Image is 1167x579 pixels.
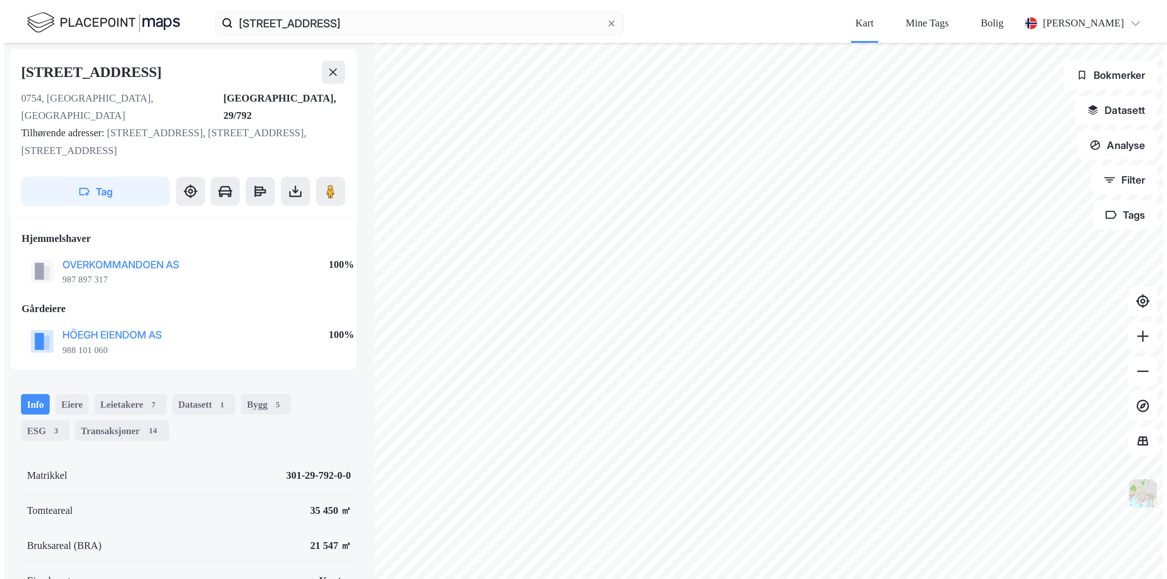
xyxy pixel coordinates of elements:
[1043,15,1124,32] div: [PERSON_NAME]
[49,423,63,438] div: 3
[1064,61,1157,90] button: Bokmerker
[906,15,949,32] div: Mine Tags
[981,15,1004,32] div: Bolig
[27,537,102,554] div: Bruksareal (BRA)
[56,394,89,415] div: Eiere
[310,537,351,554] div: 21 547 ㎡
[143,423,163,438] div: 14
[21,230,345,247] div: Hjemmelshaver
[310,502,351,519] div: 35 450 ㎡
[223,90,345,125] div: [GEOGRAPHIC_DATA], 29/792
[241,394,291,415] div: Bygg
[21,61,164,84] div: [STREET_ADDRESS]
[94,394,166,415] div: Leietakere
[21,177,170,206] button: Tag
[27,10,180,36] img: logo.f888ab2527a4732fd821a326f86c7f29.svg
[1121,535,1167,579] iframe: Chat Widget
[21,420,69,441] div: ESG
[233,9,605,38] input: Søk på adresse, matrikkel, gårdeiere, leietakere eller personer
[1127,478,1158,509] img: Z
[75,420,169,441] div: Transaksjoner
[172,394,235,415] div: Datasett
[1092,165,1158,195] button: Filter
[286,467,351,484] div: 301-29-792-0-0
[62,274,108,286] div: 987 897 317
[1093,200,1157,230] button: Tags
[270,397,285,412] div: 5
[21,124,333,159] div: [STREET_ADDRESS], [STREET_ADDRESS], [STREET_ADDRESS]
[27,502,72,519] div: Tomteareal
[215,397,229,412] div: 1
[329,326,354,343] div: 100%
[856,15,874,32] div: Kart
[21,90,223,125] div: 0754, [GEOGRAPHIC_DATA], [GEOGRAPHIC_DATA]
[21,300,345,318] div: Gårdeiere
[1075,96,1157,125] button: Datasett
[1078,130,1158,159] button: Analyse
[21,394,50,415] div: Info
[329,256,354,273] div: 100%
[62,344,108,356] div: 988 101 060
[27,467,67,484] div: Matrikkel
[21,127,107,138] span: Tilhørende adresser:
[146,397,161,412] div: 7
